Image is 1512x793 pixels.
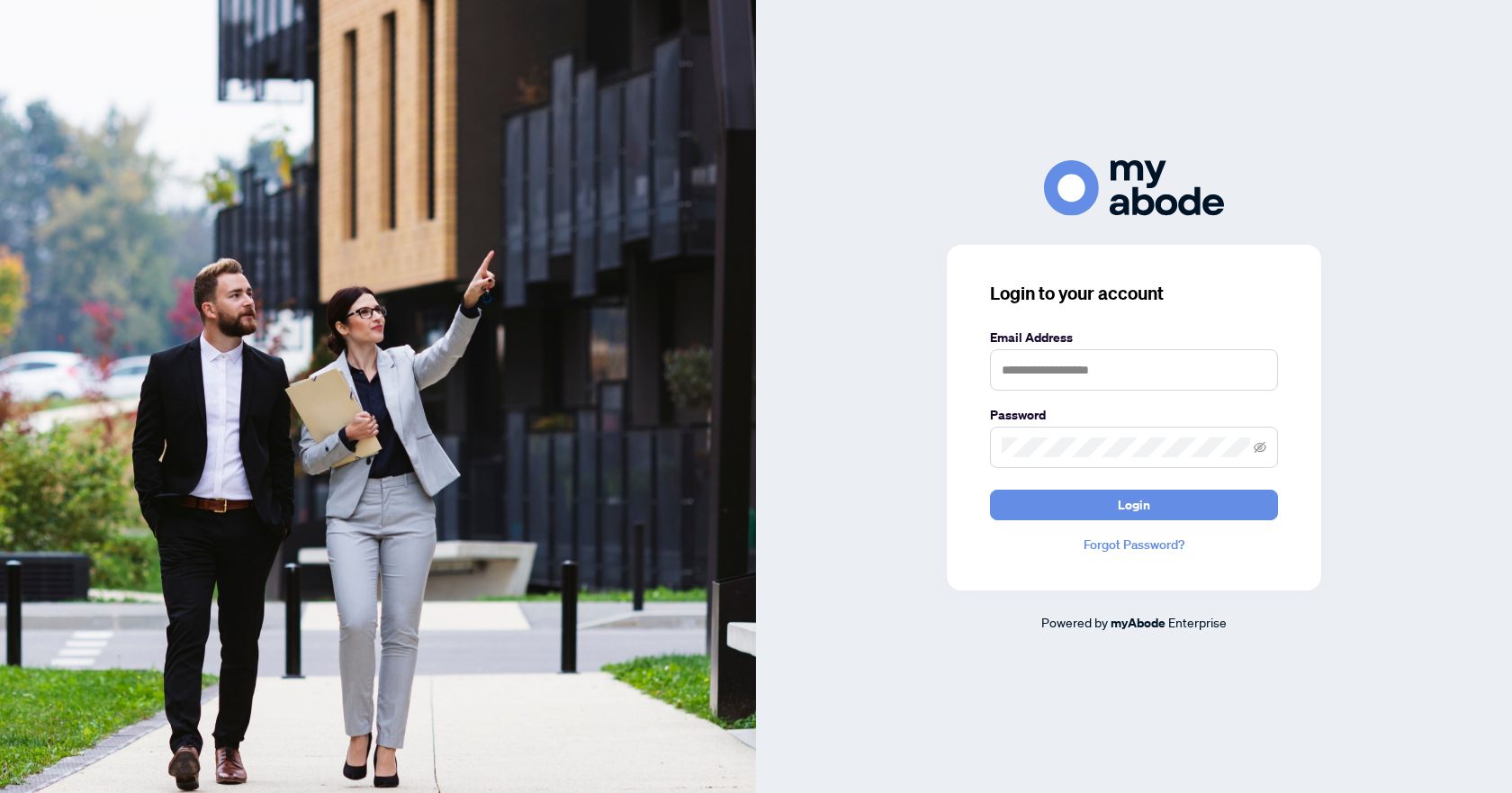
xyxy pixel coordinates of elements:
a: Forgot Password? [990,535,1278,554]
button: Login [990,490,1278,520]
label: Password [990,405,1278,425]
label: Email Address [990,328,1278,347]
span: Enterprise [1168,614,1227,630]
a: myAbode [1111,613,1165,633]
img: ma-logo [1044,160,1224,215]
h3: Login to your account [990,281,1278,306]
span: eye-invisible [1254,441,1266,454]
span: Login [1118,491,1150,519]
span: Powered by [1041,614,1108,630]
